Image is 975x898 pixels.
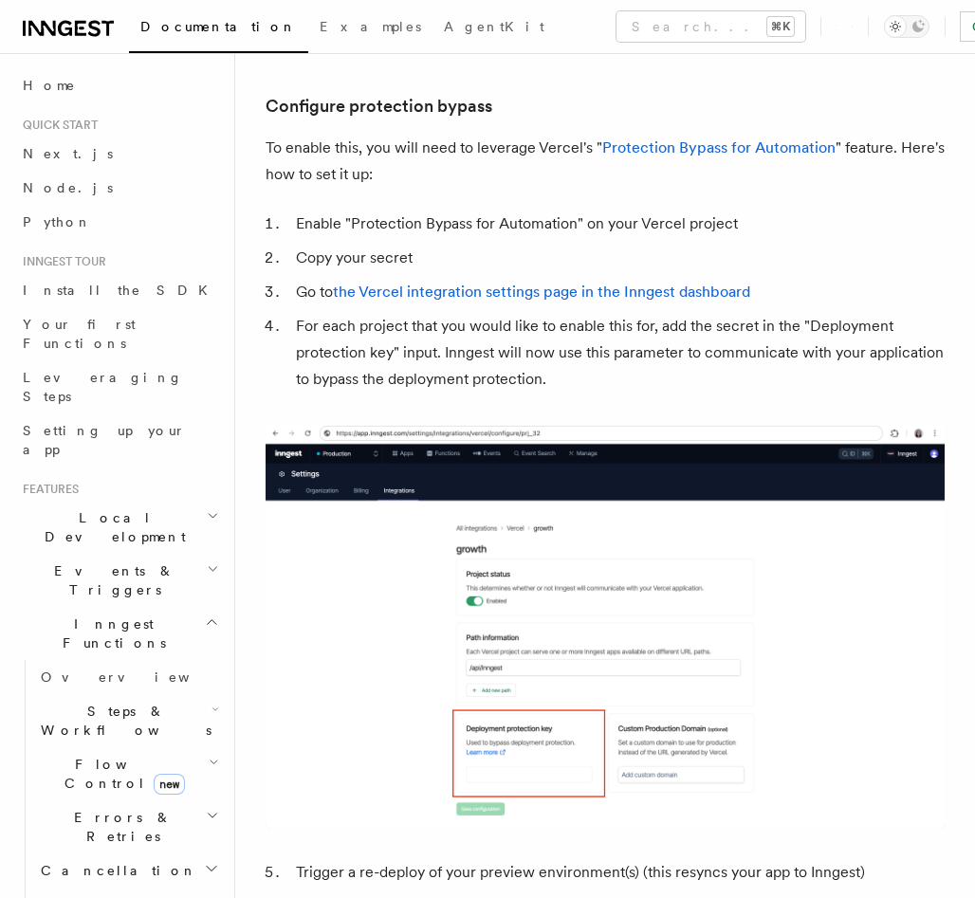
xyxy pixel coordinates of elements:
[333,283,750,301] a: the Vercel integration settings page in the Inngest dashboard
[33,747,223,800] button: Flow Controlnew
[23,317,136,351] span: Your first Functions
[290,245,945,271] li: Copy your secret
[23,370,183,404] span: Leveraging Steps
[15,413,223,467] a: Setting up your app
[15,554,223,607] button: Events & Triggers
[15,205,223,239] a: Python
[23,423,186,457] span: Setting up your app
[33,853,223,888] button: Cancellation
[15,307,223,360] a: Your first Functions
[23,180,113,195] span: Node.js
[15,501,223,554] button: Local Development
[33,694,223,747] button: Steps & Workflows
[33,808,206,846] span: Errors & Retries
[15,171,223,205] a: Node.js
[23,76,76,95] span: Home
[15,118,98,133] span: Quick start
[15,508,207,546] span: Local Development
[33,702,212,740] span: Steps & Workflows
[15,360,223,413] a: Leveraging Steps
[432,6,556,51] a: AgentKit
[266,423,945,829] img: A Vercel protection bypass secret added in the Inngest dashboard
[308,6,432,51] a: Examples
[15,137,223,171] a: Next.js
[290,859,945,886] li: Trigger a re-deploy of your preview environment(s) (this resyncs your app to Inngest)
[15,561,207,599] span: Events & Triggers
[266,135,945,188] p: To enable this, you will need to leverage Vercel's " " feature. Here's how to set it up:
[290,211,945,237] li: Enable "Protection Bypass for Automation" on your Vercel project
[15,607,223,660] button: Inngest Functions
[320,19,421,34] span: Examples
[15,68,223,102] a: Home
[444,19,544,34] span: AgentKit
[33,755,209,793] span: Flow Control
[767,17,794,36] kbd: ⌘K
[23,214,92,229] span: Python
[129,6,308,53] a: Documentation
[884,15,929,38] button: Toggle dark mode
[154,774,185,795] span: new
[15,273,223,307] a: Install the SDK
[266,93,492,119] a: Configure protection bypass
[33,660,223,694] a: Overview
[290,313,945,393] li: For each project that you would like to enable this for, add the secret in the "Deployment protec...
[15,614,205,652] span: Inngest Functions
[616,11,805,42] button: Search...⌘K
[33,861,197,880] span: Cancellation
[15,254,106,269] span: Inngest tour
[602,138,836,156] a: Protection Bypass for Automation
[140,19,297,34] span: Documentation
[23,283,219,298] span: Install the SDK
[15,482,79,497] span: Features
[23,146,113,161] span: Next.js
[41,669,236,685] span: Overview
[33,800,223,853] button: Errors & Retries
[290,279,945,305] li: Go to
